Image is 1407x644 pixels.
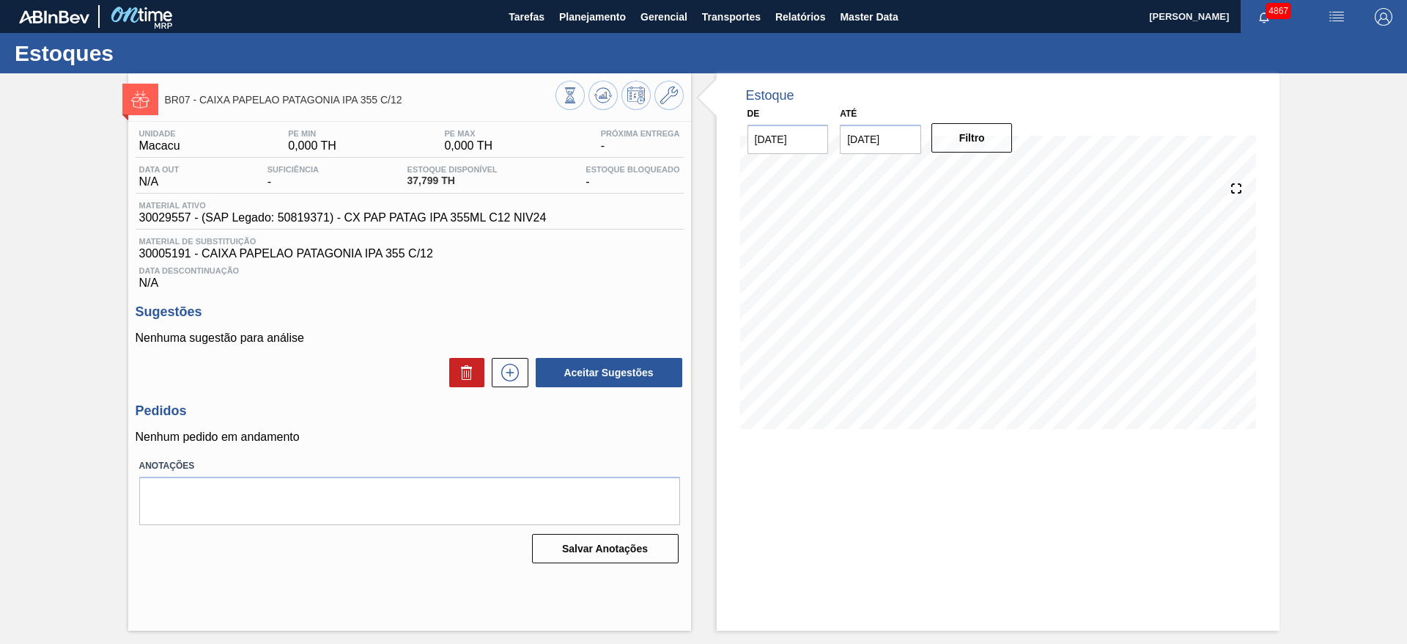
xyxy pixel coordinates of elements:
[136,431,684,444] p: Nenhum pedido em andamento
[586,165,679,174] span: Estoque Bloqueado
[139,247,680,260] span: 30005191 - CAIXA PAPELAO PATAGONIA IPA 355 C/12
[528,356,684,389] div: Aceitar Sugestões
[139,129,180,138] span: Unidade
[1266,3,1291,19] span: 4867
[840,125,921,154] input: dd/mm/yyyy
[288,139,336,153] span: 0,000 TH
[288,129,336,138] span: PE MIN
[444,129,492,138] span: PE MAX
[747,109,760,119] label: De
[407,175,498,186] span: 37,799 TH
[555,81,585,110] button: Visão Geral dos Estoques
[139,165,180,174] span: Data out
[654,81,684,110] button: Ir ao Master Data / Geral
[139,201,547,210] span: Material ativo
[139,455,680,477] label: Anotações
[1241,7,1288,27] button: Notificações
[597,129,684,153] div: -
[136,165,183,189] div: N/A
[139,139,180,153] span: Macacu
[746,88,794,103] div: Estoque
[532,534,679,563] button: Salvar Anotações
[775,8,825,26] span: Relatórios
[442,358,484,387] div: Excluir Sugestões
[559,8,626,26] span: Planejamento
[509,8,544,26] span: Tarefas
[840,8,898,26] span: Master Data
[601,129,680,138] span: Próxima Entrega
[621,81,651,110] button: Programar Estoque
[139,266,680,275] span: Data Descontinuação
[407,165,498,174] span: Estoque Disponível
[136,332,684,345] p: Nenhuma sugestão para análise
[747,125,829,154] input: dd/mm/yyyy
[484,358,528,387] div: Nova sugestão
[1328,8,1345,26] img: userActions
[267,165,319,174] span: Suficiência
[444,139,492,153] span: 0,000 TH
[131,90,149,109] img: Ícone
[136,260,684,290] div: N/A
[139,211,547,224] span: 30029557 - (SAP Legado: 50819371) - CX PAP PATAG IPA 355ML C12 NIV24
[582,165,683,189] div: -
[931,123,1013,153] button: Filtro
[536,358,682,387] button: Aceitar Sugestões
[136,403,684,419] h3: Pedidos
[702,8,761,26] span: Transportes
[840,109,857,119] label: Até
[1375,8,1392,26] img: Logout
[165,95,555,106] span: BR07 - CAIXA PAPELAO PATAGONIA IPA 355 C/12
[15,45,275,62] h1: Estoques
[136,304,684,320] h3: Sugestões
[640,8,687,26] span: Gerencial
[139,237,680,246] span: Material de Substituição
[19,10,89,23] img: TNhmsLtSVTkK8tSr43FrP2fwEKptu5GPRR3wAAAABJRU5ErkJggg==
[264,165,322,189] div: -
[588,81,618,110] button: Atualizar Gráfico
